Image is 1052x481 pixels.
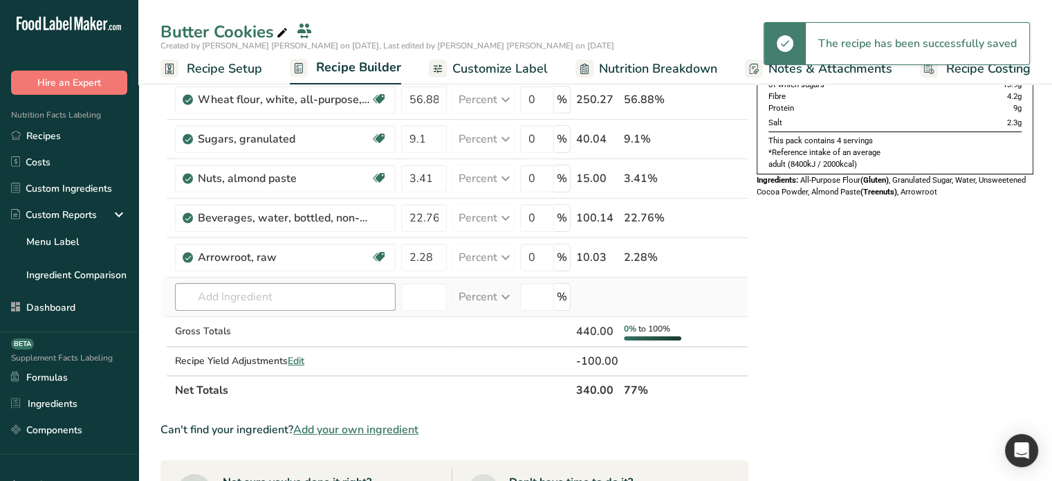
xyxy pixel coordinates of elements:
div: Beverages, water, bottled, non-carbonated, CRYSTAL GEYSER [198,210,371,226]
a: Recipe Setup [160,53,262,84]
th: 77% [621,375,685,404]
span: *Reference intake of an average adult (8400kJ / 2000kcal) [768,147,880,169]
a: Customize Label [429,53,548,84]
span: Ingredients: [757,175,798,185]
div: Recipe Yield Adjustments [175,354,396,368]
div: 440.00 [576,323,618,340]
div: Arrowroot, raw [198,249,371,266]
span: Created by [PERSON_NAME] [PERSON_NAME] on [DATE], Last edited by [PERSON_NAME] [PERSON_NAME] on [... [160,40,614,51]
div: 100.14 [576,210,618,226]
td: Fibre [768,91,834,102]
div: Can't find your ingredient? [160,421,748,438]
th: Net Totals [172,375,573,404]
span: Recipe Costing [946,60,1031,78]
div: Custom Reports [11,208,97,222]
div: Nuts, almond paste [198,170,371,187]
div: 3.41% [624,170,683,187]
div: Gross Totals [175,324,396,338]
div: The recipe has been successfully saved [806,23,1029,64]
span: Edit [288,354,304,367]
span: 2.3g [1007,118,1022,127]
span: 4.2g [1007,91,1022,101]
button: Hire an Expert [11,71,127,95]
span: Customize Label [452,60,548,78]
span: 0% [624,323,636,334]
b: (Treenuts) [860,187,897,197]
span: Recipe Setup [187,60,262,78]
a: Notes & Attachments [745,53,892,84]
div: -100.00 [576,353,618,370]
div: 56.88% [624,91,683,108]
div: 2.28% [624,249,683,266]
span: Add your own ingredient [293,421,418,438]
div: Butter Cookies [160,19,290,44]
div: 15.00 [576,170,618,187]
b: (Gluten) [860,175,889,185]
input: Add Ingredient [175,283,396,311]
th: 340.00 [573,375,621,404]
td: Protein [768,102,834,114]
span: All-Purpose Flour , Granulated Sugar, Water, Unsweetened Cocoa Powder, Almond Paste , Arrowroot [757,175,1026,197]
div: Wheat flour, white, all-purpose, self-rising, enriched [198,91,371,108]
span: to 100% [638,323,670,334]
a: Recipe Builder [290,52,401,85]
td: Salt [768,114,834,132]
span: Notes & Attachments [768,60,892,78]
div: 10.03 [576,249,618,266]
div: 22.76% [624,210,683,226]
td: of which sugars [768,79,834,91]
div: BETA [11,338,34,350]
span: Nutrition Breakdown [599,60,717,78]
a: Nutrition Breakdown [575,53,717,84]
div: Open Intercom Messenger [1005,434,1038,467]
span: Recipe Builder [316,58,401,77]
div: 9.1% [624,131,683,147]
span: 13.9g [1003,80,1022,89]
div: Sugars, granulated [198,131,371,147]
span: 9g [1013,103,1022,113]
div: 40.04 [576,131,618,147]
div: 250.27 [576,91,618,108]
a: Recipe Costing [920,53,1031,84]
p: This pack contains 4 servings [768,135,1022,147]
